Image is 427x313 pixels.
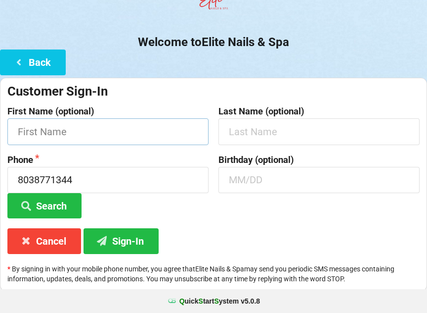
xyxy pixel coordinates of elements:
label: Birthday (optional) [218,155,420,165]
img: favicon.ico [167,296,177,306]
button: Search [7,193,82,218]
span: S [199,297,203,305]
button: Sign-In [84,228,159,254]
div: Customer Sign-In [7,83,420,100]
b: uick tart ystem v 5.0.8 [179,296,260,306]
label: Last Name (optional) [218,106,420,116]
span: Q [179,297,185,305]
button: Cancel [7,228,81,254]
input: MM/DD [218,167,420,193]
input: Last Name [218,118,420,145]
label: First Name (optional) [7,106,209,116]
span: S [214,297,218,305]
input: First Name [7,118,209,145]
p: By signing in with your mobile phone number, you agree that Elite Nails & Spa may send you period... [7,264,420,284]
input: 1234567890 [7,167,209,193]
label: Phone [7,155,209,165]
